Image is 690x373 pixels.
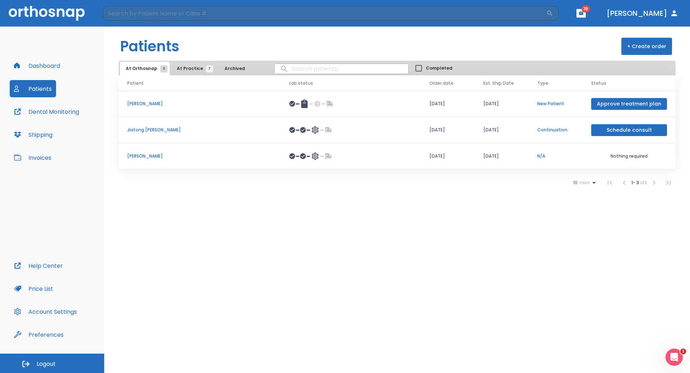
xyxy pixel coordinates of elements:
[604,7,681,20] button: [PERSON_NAME]
[578,180,590,185] span: rows
[10,80,56,97] button: Patients
[127,127,272,133] p: Jiatong [PERSON_NAME]
[666,349,683,366] iframe: Intercom live chat
[591,98,667,110] button: Approve treatment plan
[10,126,57,143] button: Shipping
[10,326,68,343] button: Preferences
[573,180,578,185] span: 10
[631,179,640,186] span: 1 - 3
[537,127,574,133] p: Continuation
[581,5,590,13] span: 19
[591,124,667,136] button: Schedule consult
[10,280,57,297] button: Price List
[10,103,83,120] button: Dental Monitoring
[120,62,254,75] div: tabs
[537,153,574,159] p: N/A
[160,65,167,73] span: 3
[10,257,67,274] button: Help Center
[537,80,548,87] span: Type
[537,101,574,107] p: New Patient
[126,65,164,72] span: At Orthosnap
[103,6,546,20] input: Search by Patient Name or Case #
[9,6,85,20] img: Orthosnap
[177,65,210,72] span: At Practice
[127,153,272,159] p: [PERSON_NAME]
[640,179,647,186] span: of 3
[475,117,529,143] td: [DATE]
[120,36,179,57] h1: Patients
[421,91,475,117] td: [DATE]
[10,57,64,74] button: Dashboard
[289,80,313,87] span: Lab status
[10,303,81,320] button: Account Settings
[217,62,253,75] button: Archived
[591,80,606,87] span: Status
[621,38,672,55] button: + Create order
[429,80,454,87] span: Order date
[206,65,213,73] span: 7
[426,65,452,71] span: Completed
[10,149,56,166] button: Invoices
[475,143,529,169] td: [DATE]
[275,62,408,76] input: search
[591,153,667,159] p: Nothing required
[475,91,529,117] td: [DATE]
[421,143,475,169] td: [DATE]
[37,360,56,368] span: Logout
[483,80,514,87] span: Est. Ship Date
[127,80,144,87] span: Patient
[680,349,686,354] span: 1
[421,117,475,143] td: [DATE]
[127,101,272,107] p: [PERSON_NAME]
